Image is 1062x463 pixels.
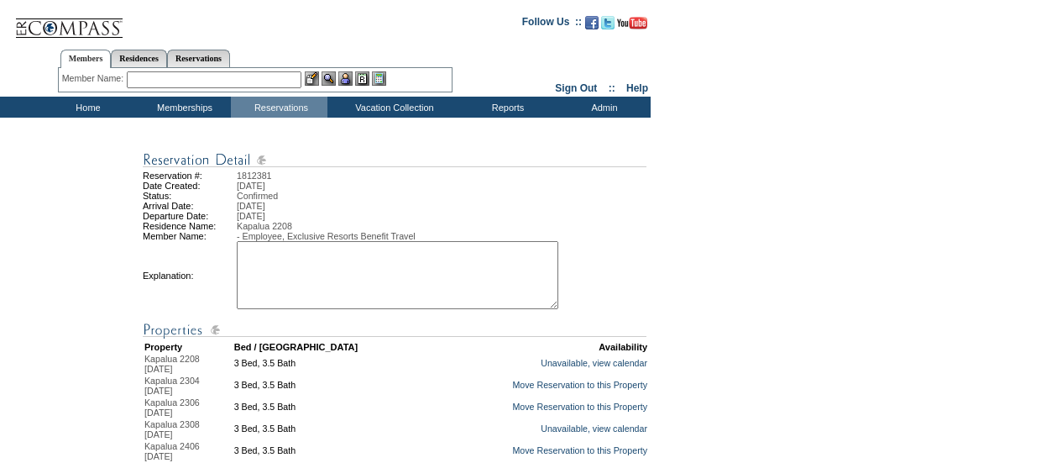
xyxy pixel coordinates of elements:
[234,376,432,396] td: 3 Bed, 3.5 Bath
[585,16,599,29] img: Become our fan on Facebook
[144,397,233,408] div: Kapalua 2306
[617,21,647,31] a: Subscribe to our YouTube Channel
[432,342,647,352] td: Availability
[144,386,173,396] span: [DATE]
[237,191,278,201] span: Confirmed
[601,21,615,31] a: Follow us on Twitter
[512,445,647,455] a: Move Reservation to this Property
[585,21,599,31] a: Become our fan on Facebook
[38,97,134,118] td: Home
[144,429,173,439] span: [DATE]
[237,171,272,181] span: 1812381
[144,419,233,429] div: Kapalua 2308
[143,181,237,191] td: Date Created:
[143,171,237,181] td: Reservation #:
[305,71,319,86] img: b_edit.gif
[144,408,173,418] span: [DATE]
[167,50,230,67] a: Reservations
[134,97,231,118] td: Memberships
[512,402,647,412] a: Move Reservation to this Property
[144,354,233,364] div: Kapalua 2208
[234,441,432,461] td: 3 Bed, 3.5 Bath
[327,97,458,118] td: Vacation Collection
[237,181,265,191] span: [DATE]
[144,364,173,374] span: [DATE]
[144,342,233,352] td: Property
[322,71,336,86] img: View
[143,241,237,309] td: Explanation:
[143,191,237,201] td: Status:
[372,71,386,86] img: b_calculator.gif
[601,16,615,29] img: Follow us on Twitter
[234,342,432,352] td: Bed / [GEOGRAPHIC_DATA]
[234,354,432,374] td: 3 Bed, 3.5 Bath
[143,231,237,241] td: Member Name:
[231,97,327,118] td: Reservations
[143,201,237,211] td: Arrival Date:
[234,419,432,439] td: 3 Bed, 3.5 Bath
[143,319,646,340] img: Reservation Detail
[111,50,167,67] a: Residences
[626,82,648,94] a: Help
[237,221,292,231] span: Kapalua 2208
[458,97,554,118] td: Reports
[237,201,265,211] span: [DATE]
[512,380,647,390] a: Move Reservation to this Property
[143,211,237,221] td: Departure Date:
[143,150,646,171] img: Reservation Detail
[541,424,647,434] a: Unavailable, view calendar
[144,451,173,461] span: [DATE]
[522,14,582,34] td: Follow Us ::
[355,71,369,86] img: Reservations
[60,50,112,68] a: Members
[144,376,233,386] div: Kapalua 2304
[237,211,265,221] span: [DATE]
[144,441,233,451] div: Kapalua 2406
[143,221,237,231] td: Residence Name:
[62,71,127,86] div: Member Name:
[338,71,353,86] img: Impersonate
[555,82,597,94] a: Sign Out
[234,397,432,418] td: 3 Bed, 3.5 Bath
[617,17,647,29] img: Subscribe to our YouTube Channel
[609,82,615,94] span: ::
[541,358,647,368] a: Unavailable, view calendar
[14,4,123,39] img: Compass Home
[554,97,651,118] td: Admin
[237,231,416,241] span: - Employee, Exclusive Resorts Benefit Travel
